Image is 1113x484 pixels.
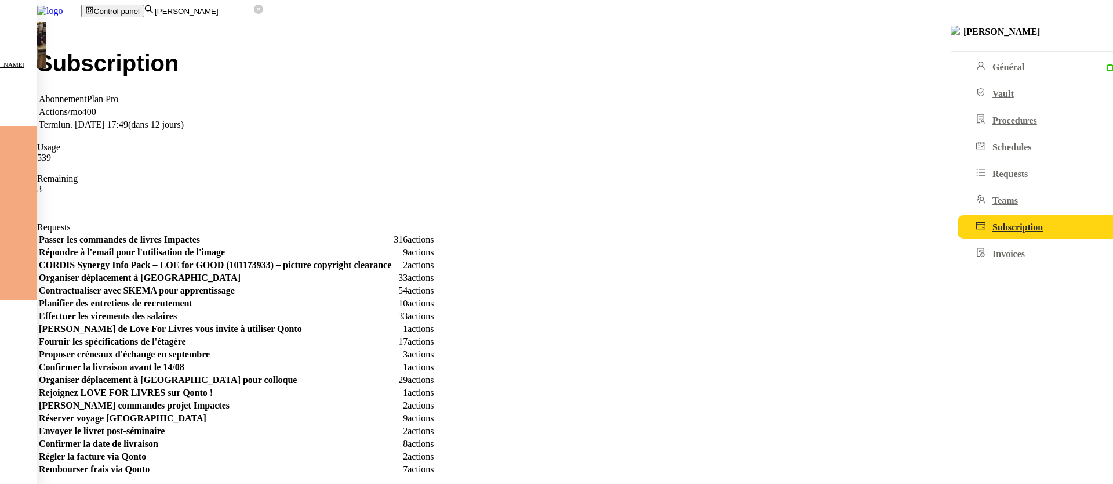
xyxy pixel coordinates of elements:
span: lun. [DATE] 17:49 [59,120,184,129]
span: Procedures [992,115,1037,125]
span: actions [408,260,434,270]
span: Actions/mo [39,107,82,117]
td: 1 [393,387,434,399]
span: actions [408,273,434,283]
strong: Effectuer les virements des salaires [39,311,177,321]
span: Invoices [992,249,1025,259]
strong: Proposer créneaux d'échange en septembre [39,349,210,359]
span: actions [408,337,434,346]
span: actions [408,298,434,308]
span: actions [408,464,434,474]
td: 7 [393,464,434,475]
strong: Contractualiser avec SKEMA pour apprentissage [39,286,235,295]
strong: Régler la facture via Qonto [39,452,146,461]
strong: CORDIS Synergy Info Pack – LOE for GOOD (101173933) – picture copyright clearance [39,260,391,270]
td: 3 [393,349,434,360]
td: 2 [393,400,434,411]
div: Usage [37,142,1113,153]
strong: Envoyer le livret post-séminaire [39,426,165,436]
strong: Rembourser frais via Qonto [39,464,150,474]
span: Subscription [992,222,1043,232]
strong: Organiser déplacement à [GEOGRAPHIC_DATA] pour colloque [39,375,297,385]
td: 29 [393,374,434,386]
td: 10 [393,298,434,309]
span: (dans 12 jours) [128,120,184,129]
td: 2 [393,259,434,271]
span: Abonnement [39,94,87,104]
span: actions [408,247,434,257]
span: 539 [37,153,51,162]
strong: [PERSON_NAME] commandes projet Impactes [39,400,230,410]
span: actions [408,452,434,461]
td: 54 [393,285,434,297]
strong: Confirmer la livraison avant le 14/08 [39,362,184,372]
span: actions [408,286,434,295]
span: actions [408,375,434,385]
strong: Confirmer la date de livraison [39,439,158,449]
input: Search [154,6,254,16]
td: 2 [393,425,434,437]
span: Plan Pro [87,94,119,104]
button: Control panel [81,5,144,17]
td: 1 [393,323,434,335]
span: actions [408,324,434,334]
span: actions [408,400,434,410]
td: 8 [393,438,434,450]
strong: Organiser déplacement à [GEOGRAPHIC_DATA] [39,273,241,283]
span: actions [408,311,434,321]
strong: Rejoignez LOVE FOR LIVRES sur Qonto ! [39,388,213,398]
td: 1 [393,362,434,373]
td: 33 [393,310,434,322]
td: 9 [393,413,434,424]
span: actions [408,362,434,372]
span: Vault [992,89,1014,99]
strong: Planifier des entretiens de recrutement [39,298,192,308]
td: 316 [393,234,434,245]
span: actions [408,388,434,398]
span: 400 [82,107,96,117]
span: Schedules [992,142,1032,152]
span: Term [39,120,59,129]
span: Teams [992,196,1018,205]
span: actions [408,426,434,436]
td: 33 [393,272,434,284]
td: 2 [393,451,434,463]
div: Requests [37,222,1113,233]
div: Remaining [37,174,1113,184]
strong: Fournir les spécifications de l'étagère [39,337,186,346]
span: 3 [37,184,42,194]
strong: Passer les commandes de livres Impactes [39,234,200,244]
strong: Réserver voyage [GEOGRAPHIC_DATA] [39,413,206,423]
span: actions [408,234,434,244]
td: 17 [393,336,434,348]
span: actions [408,349,434,359]
span: Requests [992,169,1028,179]
span: actions [408,413,434,423]
td: 9 [393,247,434,258]
span: actions [408,439,434,449]
span: Control panel [94,7,140,16]
strong: [PERSON_NAME] de Love For Livres vous invite à utiliser Qonto [39,324,302,334]
strong: Répondre à l'email pour l'utilisation de l'image [39,247,225,257]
